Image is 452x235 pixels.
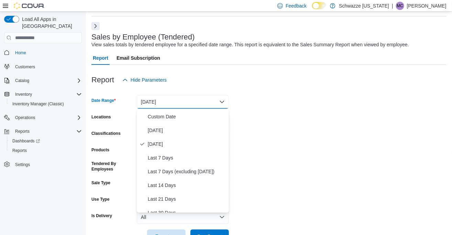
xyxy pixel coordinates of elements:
[10,100,67,108] a: Inventory Manager (Classic)
[12,77,32,85] button: Catalog
[7,146,85,155] button: Reports
[12,127,82,136] span: Reports
[91,161,134,172] label: Tendered By Employees
[15,92,32,97] span: Inventory
[12,48,82,57] span: Home
[15,129,30,134] span: Reports
[148,140,226,148] span: [DATE]
[12,63,38,71] a: Customers
[91,197,109,202] label: Use Type
[7,136,85,146] a: Dashboards
[12,77,82,85] span: Catalog
[91,98,116,103] label: Date Range
[148,209,226,217] span: Last 30 Days
[148,181,226,189] span: Last 14 Days
[93,51,108,65] span: Report
[15,115,35,120] span: Operations
[117,51,160,65] span: Email Subscription
[397,2,404,10] span: MC
[312,2,327,9] input: Dark Mode
[15,162,30,167] span: Settings
[91,22,100,30] button: Next
[120,73,169,87] button: Hide Parameters
[7,99,85,109] button: Inventory Manager (Classic)
[148,113,226,121] span: Custom Date
[1,76,85,85] button: Catalog
[91,180,110,186] label: Sale Type
[131,77,167,83] span: Hide Parameters
[91,131,121,136] label: Classifications
[1,113,85,122] button: Operations
[1,127,85,136] button: Reports
[12,148,27,153] span: Reports
[137,210,229,224] button: All
[12,101,64,107] span: Inventory Manager (Classic)
[12,127,32,136] button: Reports
[91,33,195,41] h3: Sales by Employee (Tendered)
[392,2,393,10] p: |
[12,49,29,57] a: Home
[10,137,82,145] span: Dashboards
[148,126,226,134] span: [DATE]
[396,2,404,10] div: Michael Cowan
[12,161,33,169] a: Settings
[91,213,112,219] label: Is Delivery
[4,45,82,187] nav: Complex example
[12,160,82,169] span: Settings
[10,146,30,155] a: Reports
[12,114,82,122] span: Operations
[148,154,226,162] span: Last 7 Days
[12,90,35,98] button: Inventory
[1,90,85,99] button: Inventory
[91,147,109,153] label: Products
[137,95,229,109] button: [DATE]
[1,160,85,169] button: Settings
[12,90,82,98] span: Inventory
[91,114,111,120] label: Locations
[12,138,40,144] span: Dashboards
[339,2,389,10] p: Schwazze [US_STATE]
[19,16,82,30] span: Load All Apps in [GEOGRAPHIC_DATA]
[148,167,226,176] span: Last 7 Days (excluding [DATE])
[286,2,307,9] span: Feedback
[15,64,35,70] span: Customers
[1,47,85,57] button: Home
[12,114,38,122] button: Operations
[12,62,82,71] span: Customers
[15,78,29,83] span: Catalog
[1,62,85,72] button: Customers
[91,76,114,84] h3: Report
[15,50,26,56] span: Home
[407,2,447,10] p: [PERSON_NAME]
[10,137,43,145] a: Dashboards
[14,2,45,9] img: Cova
[137,110,229,213] div: Select listbox
[91,41,409,48] div: View sales totals by tendered employee for a specified date range. This report is equivalent to t...
[10,100,82,108] span: Inventory Manager (Classic)
[10,146,82,155] span: Reports
[148,195,226,203] span: Last 21 Days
